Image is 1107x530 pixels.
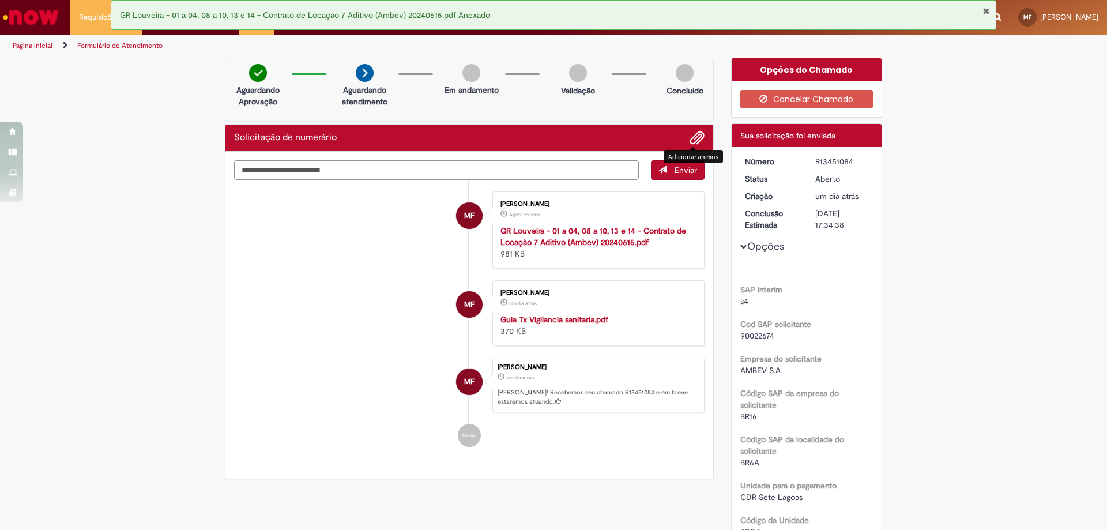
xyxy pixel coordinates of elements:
[506,374,534,381] time: 27/08/2025 09:34:35
[79,12,119,23] span: Requisições
[690,130,705,145] button: Adicionar anexos
[500,225,686,247] a: GR Louveira - 01 a 04, 08 a 10, 13 e 14 - Contrato de Locação 7 Aditivo (Ambev) 20240615.pdf
[740,515,809,525] b: Código da Unidade
[815,190,869,202] div: 27/08/2025 09:34:35
[815,156,869,167] div: R13451084
[740,330,774,341] span: 90022674
[509,300,537,307] span: um dia atrás
[664,150,723,163] div: Adicionar anexos
[464,368,475,396] span: MF
[77,41,163,50] a: Formulário de Atendimento
[1040,12,1098,22] span: [PERSON_NAME]
[815,191,859,201] time: 27/08/2025 09:34:35
[500,314,608,325] a: Guia Tx Vigilancia sanitaria.pdf
[740,365,782,375] span: AMBEV S.A.
[732,58,882,81] div: Opções do Chamado
[740,319,811,329] b: Cod SAP solicitante
[500,225,692,260] div: 981 KB
[234,180,705,459] ul: Histórico de tíquete
[500,314,692,337] div: 370 KB
[740,354,822,364] b: Empresa do solicitante
[561,85,595,96] p: Validação
[509,211,540,218] time: 28/08/2025 16:08:37
[740,388,839,410] b: Código SAP da empresa do solicitante
[815,208,869,231] div: [DATE] 17:34:38
[815,173,869,185] div: Aberto
[736,173,807,185] dt: Status
[234,358,705,413] li: Maria De Farias
[9,35,729,57] ul: Trilhas de página
[740,457,759,468] span: BR6A
[249,64,267,82] img: check-circle-green.png
[982,6,990,16] button: Fechar Notificação
[815,191,859,201] span: um dia atrás
[445,84,499,96] p: Em andamento
[736,190,807,202] dt: Criação
[740,130,835,141] span: Sua solicitação foi enviada
[740,296,748,306] span: s4
[740,480,837,491] b: Unidade para o pagamento
[498,364,698,371] div: [PERSON_NAME]
[740,492,803,502] span: CDR Sete Lagoas
[456,369,483,395] div: Maria De Farias
[500,290,692,296] div: [PERSON_NAME]
[1,6,61,29] img: ServiceNow
[464,291,475,318] span: MF
[500,201,692,208] div: [PERSON_NAME]
[462,64,480,82] img: img-circle-grey.png
[506,374,534,381] span: um dia atrás
[676,64,694,82] img: img-circle-grey.png
[509,211,540,218] span: Agora mesmo
[667,85,703,96] p: Concluído
[234,160,639,180] textarea: Digite sua mensagem aqui...
[456,202,483,229] div: Maria De Farias
[740,90,873,108] button: Cancelar Chamado
[740,434,844,456] b: Código SAP da localidade do solicitante
[509,300,537,307] time: 27/08/2025 09:34:26
[740,411,757,422] span: BR16
[456,291,483,318] div: Maria De Farias
[230,84,286,107] p: Aguardando Aprovação
[740,284,782,295] b: SAP Interim
[569,64,587,82] img: img-circle-grey.png
[498,388,698,406] p: [PERSON_NAME]! Recebemos seu chamado R13451084 e em breve estaremos atuando.
[234,133,337,143] h2: Solicitação de numerário Histórico de tíquete
[356,64,374,82] img: arrow-next.png
[736,156,807,167] dt: Número
[464,202,475,230] span: MF
[120,10,490,20] span: GR Louveira - 01 a 04, 08 a 10, 13 e 14 - Contrato de Locação 7 Aditivo (Ambev) 20240615.pdf Anexado
[337,84,393,107] p: Aguardando atendimento
[736,208,807,231] dt: Conclusão Estimada
[1023,13,1031,21] span: MF
[675,165,697,175] span: Enviar
[13,41,52,50] a: Página inicial
[651,160,705,180] button: Enviar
